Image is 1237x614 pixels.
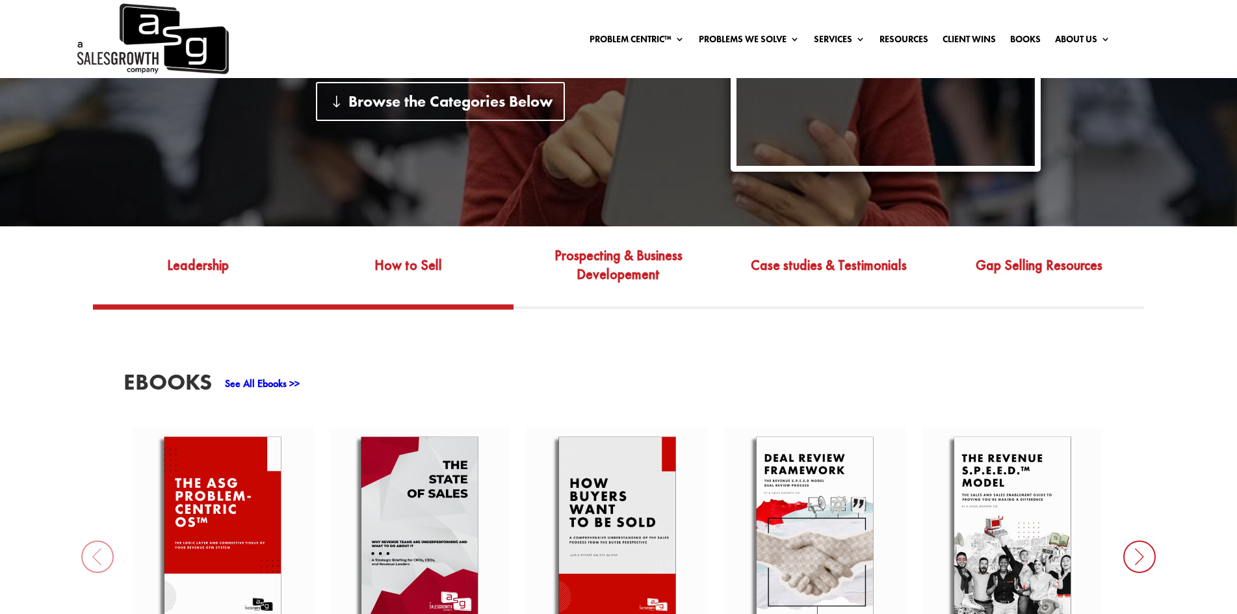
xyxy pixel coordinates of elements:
[93,244,304,305] a: Leadership
[303,244,514,305] a: How to Sell
[879,34,928,49] a: Resources
[699,34,800,49] a: Problems We Solve
[225,377,300,390] a: See All Ebooks >>
[934,244,1145,305] a: Gap Selling Resources
[723,244,934,305] a: Case studies & Testimonials
[514,244,724,305] a: Prospecting & Business Developement
[590,34,684,49] a: Problem Centric™
[943,34,996,49] a: Client Wins
[1055,34,1110,49] a: About Us
[316,82,565,120] a: Browse the Categories Below
[1010,34,1041,49] a: Books
[814,34,865,49] a: Services
[124,371,212,400] h3: EBooks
